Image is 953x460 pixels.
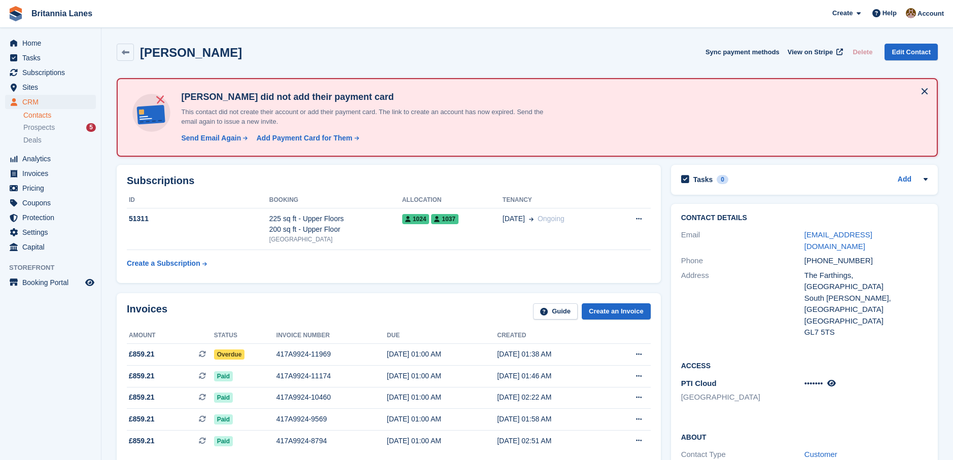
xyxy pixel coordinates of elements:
div: [DATE] 01:00 AM [387,436,497,446]
div: Phone [681,255,804,267]
div: [DATE] 01:00 AM [387,392,497,403]
span: Overdue [214,349,245,360]
a: menu [5,36,96,50]
h4: [PERSON_NAME] did not add their payment card [177,91,557,103]
div: [DATE] 01:38 AM [497,349,607,360]
div: [GEOGRAPHIC_DATA] [804,315,928,327]
span: £859.21 [129,392,155,403]
h2: Contact Details [681,214,928,222]
span: 1037 [431,214,458,224]
th: Amount [127,328,214,344]
a: menu [5,240,96,254]
th: Status [214,328,276,344]
span: Capital [22,240,83,254]
h2: Subscriptions [127,175,651,187]
span: Home [22,36,83,50]
a: Britannia Lanes [27,5,96,22]
span: PTI Cloud [681,379,717,387]
img: no-card-linked-e7822e413c904bf8b177c4d89f31251c4716f9871600ec3ca5bfc59e148c83f4.svg [130,91,173,134]
div: Send Email Again [181,133,241,144]
h2: Invoices [127,303,167,320]
span: Account [917,9,944,19]
div: GL7 5TS [804,327,928,338]
a: menu [5,80,96,94]
div: [DATE] 01:46 AM [497,371,607,381]
div: 225 sq ft - Upper Floors 200 sq ft - Upper Floor [269,214,402,235]
div: [DATE] 01:00 AM [387,349,497,360]
span: Deals [23,135,42,145]
span: Paid [214,436,233,446]
div: 417A9924-11969 [276,349,387,360]
a: [EMAIL_ADDRESS][DOMAIN_NAME] [804,230,872,251]
th: Tenancy [503,192,613,208]
a: Prospects 5 [23,122,96,133]
th: Invoice number [276,328,387,344]
div: [DATE] 01:58 AM [497,414,607,424]
div: [DATE] 01:00 AM [387,414,497,424]
h2: [PERSON_NAME] [140,46,242,59]
a: menu [5,196,96,210]
a: menu [5,275,96,290]
a: Deals [23,135,96,146]
div: The Farthings, [GEOGRAPHIC_DATA] [804,270,928,293]
a: menu [5,152,96,166]
span: CRM [22,95,83,109]
a: menu [5,181,96,195]
th: Booking [269,192,402,208]
th: ID [127,192,269,208]
li: [GEOGRAPHIC_DATA] [681,392,804,403]
a: View on Stripe [784,44,845,60]
a: Edit Contact [885,44,938,60]
h2: Access [681,360,928,370]
span: Tasks [22,51,83,65]
span: Sites [22,80,83,94]
img: Admin [906,8,916,18]
span: Settings [22,225,83,239]
div: [DATE] 01:00 AM [387,371,497,381]
a: menu [5,65,96,80]
div: 0 [717,175,728,184]
div: [GEOGRAPHIC_DATA] [269,235,402,244]
a: Customer [804,450,837,458]
span: Paid [214,414,233,424]
div: Add Payment Card for Them [257,133,352,144]
div: [PHONE_NUMBER] [804,255,928,267]
span: Paid [214,393,233,403]
div: 5 [86,123,96,132]
div: 417A9924-9569 [276,414,387,424]
a: Create a Subscription [127,254,207,273]
span: Prospects [23,123,55,132]
div: [DATE] 02:51 AM [497,436,607,446]
a: Create an Invoice [582,303,651,320]
th: Due [387,328,497,344]
a: menu [5,210,96,225]
a: Guide [533,303,578,320]
span: View on Stripe [788,47,833,57]
span: £859.21 [129,371,155,381]
h2: About [681,432,928,442]
span: Pricing [22,181,83,195]
span: Ongoing [538,215,564,223]
a: Preview store [84,276,96,289]
div: 417A9924-11174 [276,371,387,381]
img: stora-icon-8386f47178a22dfd0bd8f6a31ec36ba5ce8667c1dd55bd0f319d3a0aa187defe.svg [8,6,23,21]
th: Allocation [402,192,503,208]
div: Address [681,270,804,338]
span: £859.21 [129,436,155,446]
span: Subscriptions [22,65,83,80]
th: Created [497,328,607,344]
span: £859.21 [129,414,155,424]
span: Storefront [9,263,101,273]
span: Create [832,8,853,18]
div: 417A9924-8794 [276,436,387,446]
span: Paid [214,371,233,381]
div: 51311 [127,214,269,224]
span: 1024 [402,214,430,224]
span: Coupons [22,196,83,210]
a: Add [898,174,911,186]
div: [DATE] 02:22 AM [497,392,607,403]
span: Invoices [22,166,83,181]
a: Contacts [23,111,96,120]
button: Sync payment methods [705,44,780,60]
h2: Tasks [693,175,713,184]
